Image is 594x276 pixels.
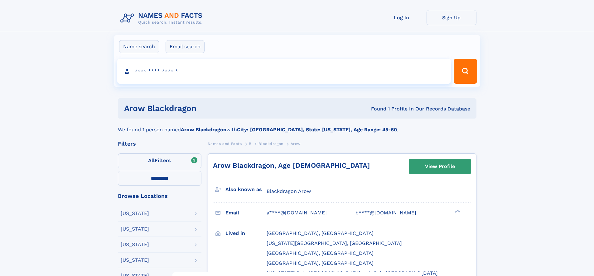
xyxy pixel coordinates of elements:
[118,141,201,147] div: Filters
[181,127,226,133] b: Arow Blackdragon
[267,240,402,246] span: [US_STATE][GEOGRAPHIC_DATA], [GEOGRAPHIC_DATA]
[427,10,476,25] a: Sign Up
[225,208,267,218] h3: Email
[237,127,397,133] b: City: [GEOGRAPHIC_DATA], State: [US_STATE], Age Range: 45-60
[267,230,374,236] span: [GEOGRAPHIC_DATA], [GEOGRAPHIC_DATA]
[121,242,149,247] div: [US_STATE]
[225,184,267,195] h3: Also known as
[118,10,208,27] img: Logo Names and Facts
[258,142,283,146] span: Blackdragon
[249,142,252,146] span: B
[291,142,301,146] span: Arow
[148,157,155,163] span: All
[409,159,471,174] a: View Profile
[166,40,205,53] label: Email search
[208,140,242,147] a: Names and Facts
[267,188,311,194] span: Blackdragon Arow
[267,270,360,276] span: [US_STATE] Bch, [GEOGRAPHIC_DATA]
[119,40,159,53] label: Name search
[267,260,374,266] span: [GEOGRAPHIC_DATA], [GEOGRAPHIC_DATA]
[121,227,149,232] div: [US_STATE]
[121,211,149,216] div: [US_STATE]
[454,59,477,84] button: Search Button
[118,153,201,168] label: Filters
[118,119,476,133] div: We found 1 person named with .
[249,140,252,147] a: B
[124,105,284,112] h1: Arow Blackdragon
[367,270,438,276] span: Va Bch, [GEOGRAPHIC_DATA]
[258,140,283,147] a: Blackdragon
[117,59,451,84] input: search input
[425,159,455,174] div: View Profile
[284,105,470,112] div: Found 1 Profile In Our Records Database
[225,228,267,239] h3: Lived in
[121,258,149,263] div: [US_STATE]
[377,10,427,25] a: Log In
[453,209,461,213] div: ❯
[213,161,370,169] a: Arow Blackdragon, Age [DEMOGRAPHIC_DATA]
[118,193,201,199] div: Browse Locations
[267,250,374,256] span: [GEOGRAPHIC_DATA], [GEOGRAPHIC_DATA]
